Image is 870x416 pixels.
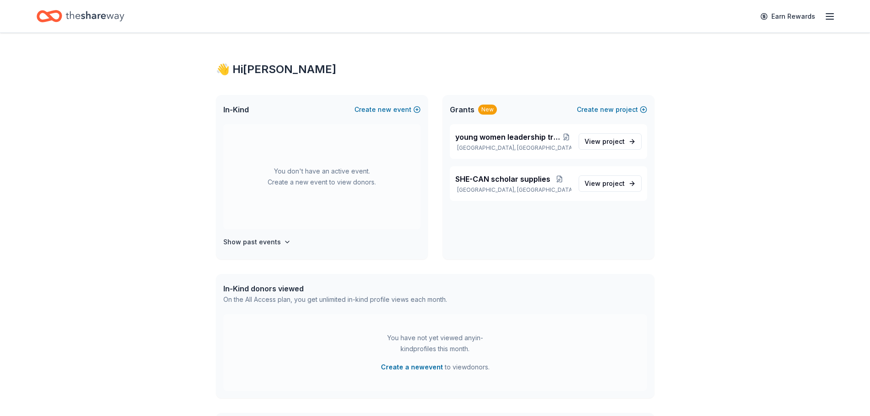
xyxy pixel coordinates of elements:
a: View project [579,133,642,150]
span: new [378,104,391,115]
span: View [585,178,625,189]
p: [GEOGRAPHIC_DATA], [GEOGRAPHIC_DATA] [455,186,571,194]
a: View project [579,175,642,192]
h4: Show past events [223,237,281,247]
span: In-Kind [223,104,249,115]
div: 👋 Hi [PERSON_NAME] [216,62,654,77]
div: In-Kind donors viewed [223,283,447,294]
span: Grants [450,104,475,115]
span: new [600,104,614,115]
div: On the All Access plan, you get unlimited in-kind profile views each month. [223,294,447,305]
button: Createnewproject [577,104,647,115]
div: You don't have an active event. Create a new event to view donors. [223,124,421,229]
div: You have not yet viewed any in-kind profiles this month. [378,332,492,354]
a: Earn Rewards [755,8,821,25]
button: Create a newevent [381,362,443,373]
p: [GEOGRAPHIC_DATA], [GEOGRAPHIC_DATA] [455,144,571,152]
span: SHE-CAN scholar supplies [455,174,550,184]
span: project [602,179,625,187]
div: New [478,105,497,115]
span: project [602,137,625,145]
button: Createnewevent [354,104,421,115]
span: View [585,136,625,147]
span: to view donors . [381,362,490,373]
span: young women leadership training and education support [455,132,562,142]
button: Show past events [223,237,291,247]
a: Home [37,5,124,27]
